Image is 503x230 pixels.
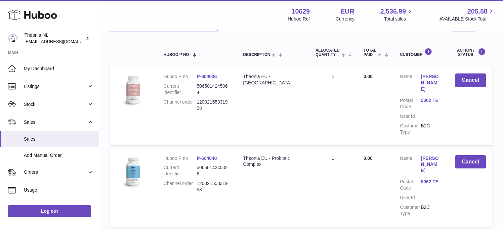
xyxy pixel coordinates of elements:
dt: Current identifier [163,164,196,177]
img: 106291725893057.jpg [116,155,149,188]
img: 106291725893222.jpg [116,73,149,107]
td: 1 [309,149,357,227]
a: P-604036 [197,74,217,79]
span: Usage [24,187,94,193]
span: 205.58 [467,7,487,16]
span: ALLOCATED Quantity [315,48,340,57]
a: Log out [8,205,91,217]
span: Total sales [384,16,413,22]
dt: Customer Type [400,123,421,135]
div: Currency [336,16,355,22]
a: [PERSON_NAME] [421,155,441,174]
span: [EMAIL_ADDRESS][DOMAIN_NAME] [24,39,97,44]
a: 5062 TE [421,179,441,185]
div: Customer [400,48,441,57]
dt: Huboo P no [163,73,196,80]
span: Stock [24,101,87,108]
td: 1 [309,67,357,145]
dt: User Id [400,113,421,119]
button: Cancel [455,155,486,169]
span: 0.00 [363,74,372,79]
span: Add Manual Order [24,152,94,159]
span: AVAILABLE Stock Total [439,16,495,22]
dd: 12002155331958 [197,99,230,112]
img: info@wholesomegoods.eu [8,33,18,43]
button: Cancel [455,73,486,87]
dd: B2C [421,204,441,217]
a: 5062 TE [421,97,441,104]
div: Huboo Ref [288,16,310,22]
dd: B2C [421,123,441,135]
dt: Channel order [163,180,196,193]
strong: EUR [340,7,354,16]
dt: User Id [400,195,421,201]
span: Description [243,53,270,57]
a: 205.58 AVAILABLE Stock Total [439,7,495,22]
span: My Dashboard [24,66,94,72]
span: Listings [24,83,87,90]
a: 2,536.99 Total sales [380,7,414,22]
div: Theonia NL [24,32,84,45]
a: P-604048 [197,156,217,161]
span: Orders [24,169,87,175]
span: Total paid [363,48,376,57]
div: Action / Status [455,48,486,57]
span: 0.00 [363,156,372,161]
dt: Name [400,73,421,94]
a: [PERSON_NAME] [421,73,441,92]
dt: Channel order [163,99,196,112]
dt: Postal Code [400,97,421,110]
dt: Current identifier [163,83,196,96]
strong: 10629 [291,7,310,16]
dd: 12002155331958 [197,180,230,193]
dd: 5065014245064 [197,83,230,96]
dt: Huboo P no [163,155,196,161]
span: Sales [24,119,87,125]
dd: 5065014245026 [197,164,230,177]
dt: Name [400,155,421,176]
span: Huboo P no [163,53,189,57]
dt: Customer Type [400,204,421,217]
span: 2,536.99 [380,7,406,16]
div: Theonia EU - Probiotic Complex [243,155,302,168]
div: Theonia EU - [GEOGRAPHIC_DATA] [243,73,302,86]
span: Sales [24,136,94,142]
dt: Postal Code [400,179,421,191]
